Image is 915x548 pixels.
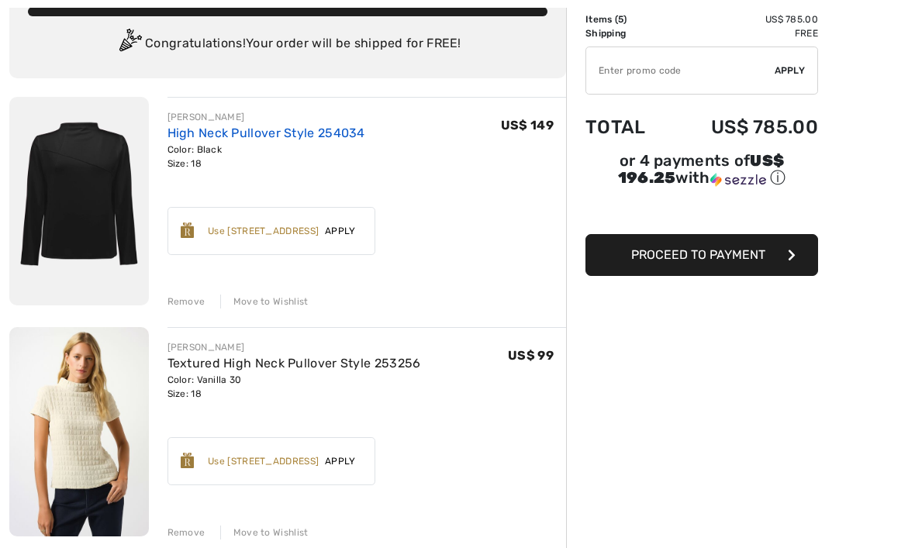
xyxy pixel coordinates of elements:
[319,224,362,238] span: Apply
[167,356,421,371] a: Textured High Neck Pullover Style 253256
[618,14,623,25] span: 5
[319,454,362,468] span: Apply
[9,97,149,305] img: High Neck Pullover Style 254034
[585,153,818,188] div: or 4 payments of with
[208,224,319,238] div: Use [STREET_ADDRESS]
[669,101,818,153] td: US$ 785.00
[775,64,806,78] span: Apply
[585,153,818,194] div: or 4 payments ofUS$ 196.25withSezzle Click to learn more about Sezzle
[28,29,547,60] div: Congratulations! Your order will be shipped for FREE!
[585,234,818,276] button: Proceed to Payment
[618,151,785,187] span: US$ 196.25
[167,126,365,140] a: High Neck Pullover Style 254034
[710,173,766,187] img: Sezzle
[167,526,205,539] div: Remove
[167,340,421,354] div: [PERSON_NAME]
[181,222,195,238] img: Reward-Logo.svg
[585,12,669,26] td: Items ( )
[586,47,775,94] input: Promo code
[208,454,319,468] div: Use [STREET_ADDRESS]
[167,295,205,308] div: Remove
[114,29,145,60] img: Congratulation2.svg
[501,118,554,133] span: US$ 149
[220,295,309,308] div: Move to Wishlist
[167,143,365,171] div: Color: Black Size: 18
[167,373,421,401] div: Color: Vanilla 30 Size: 18
[585,101,669,153] td: Total
[167,110,365,124] div: [PERSON_NAME]
[585,26,669,40] td: Shipping
[181,453,195,468] img: Reward-Logo.svg
[631,247,765,262] span: Proceed to Payment
[220,526,309,539] div: Move to Wishlist
[669,26,818,40] td: Free
[508,348,554,363] span: US$ 99
[9,327,149,536] img: Textured High Neck Pullover Style 253256
[669,12,818,26] td: US$ 785.00
[585,194,818,229] iframe: PayPal-paypal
